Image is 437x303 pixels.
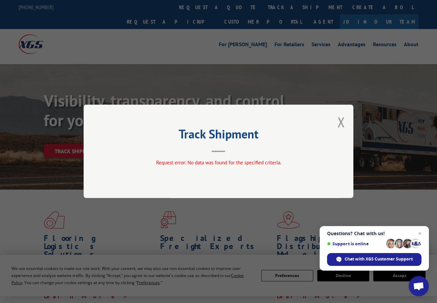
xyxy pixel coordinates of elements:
button: Close modal [338,113,345,131]
div: Chat with XGS Customer Support [327,253,421,266]
span: Questions? Chat with us! [327,231,421,236]
span: Chat with XGS Customer Support [345,256,413,262]
span: Request error: No data was found for the specified criteria. [156,160,281,166]
span: Support is online [327,241,384,246]
div: Open chat [409,276,429,296]
h2: Track Shipment [117,129,320,142]
span: Close chat [416,229,424,238]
